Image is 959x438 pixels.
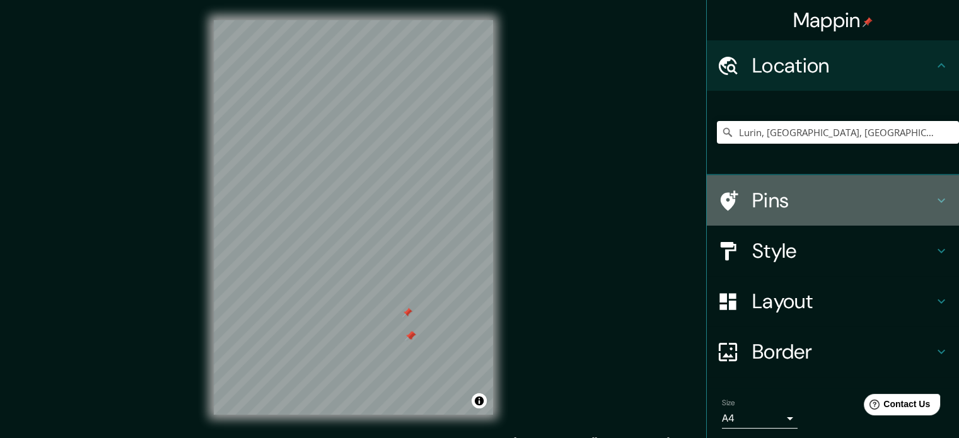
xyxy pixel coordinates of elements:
[847,389,945,424] iframe: Help widget launcher
[752,339,934,364] h4: Border
[752,188,934,213] h4: Pins
[472,393,487,408] button: Toggle attribution
[863,17,873,27] img: pin-icon.png
[707,175,959,226] div: Pins
[752,289,934,314] h4: Layout
[752,238,934,263] h4: Style
[707,40,959,91] div: Location
[793,8,873,33] h4: Mappin
[707,276,959,326] div: Layout
[707,226,959,276] div: Style
[722,408,798,429] div: A4
[752,53,934,78] h4: Location
[717,121,959,144] input: Pick your city or area
[722,398,735,408] label: Size
[214,20,493,415] canvas: Map
[707,326,959,377] div: Border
